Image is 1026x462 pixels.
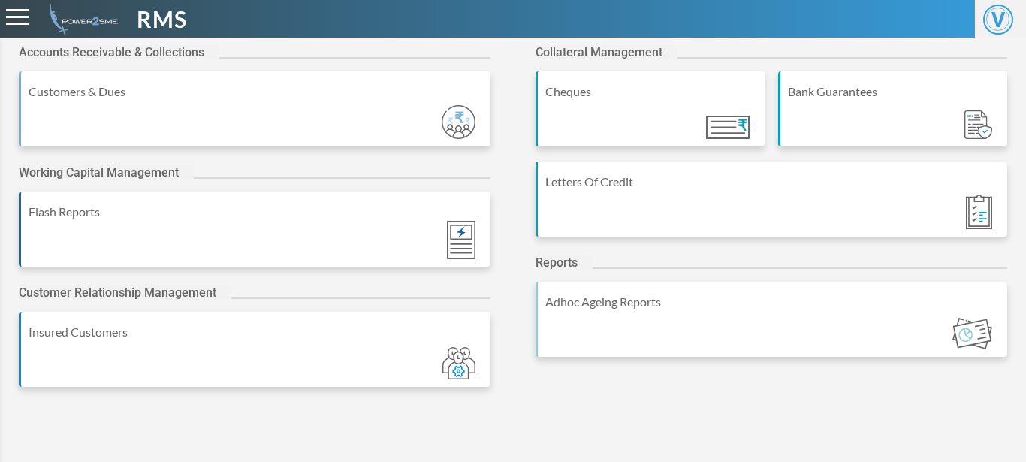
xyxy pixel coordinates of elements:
[778,71,1007,162] a: Bank Guarantees Module_ic
[44,4,118,35] img: admin
[536,162,1007,252] a: Letters Of Credit Module_ic
[29,83,483,101] div: Customers & Dues
[952,318,992,349] img: Module_ic
[545,83,757,101] div: Cheques
[536,45,677,59] h2: Collateral Management
[536,71,765,162] a: Cheques Module_ic
[442,347,475,379] img: Module_ic
[536,282,1007,372] a: Adhoc Ageing Reports Module_ic
[19,71,490,162] a: Customers & Dues Module_ic
[983,5,1013,35] span: V
[788,83,1000,101] div: Bank Guarantees
[536,255,593,270] h2: Reports
[19,312,490,402] a: Insured Customers Module_ic
[545,293,1000,311] div: Adhoc Ageing Reports
[29,323,483,341] div: Insured Customers
[19,285,231,300] h2: Customer Relationship Management
[442,105,475,139] img: Module_ic
[447,221,475,259] img: Module_ic
[29,203,483,221] div: Flash Reports
[964,110,992,140] img: Module_ic
[966,195,992,229] img: Module_ic
[706,116,750,139] img: Module_ic
[19,165,194,180] h2: Working Capital Management
[19,192,490,282] a: Flash Reports Module_ic
[19,45,219,59] h2: Accounts Receivable & Collections
[137,2,187,36] span: RMS
[545,173,1000,191] div: Letters Of Credit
